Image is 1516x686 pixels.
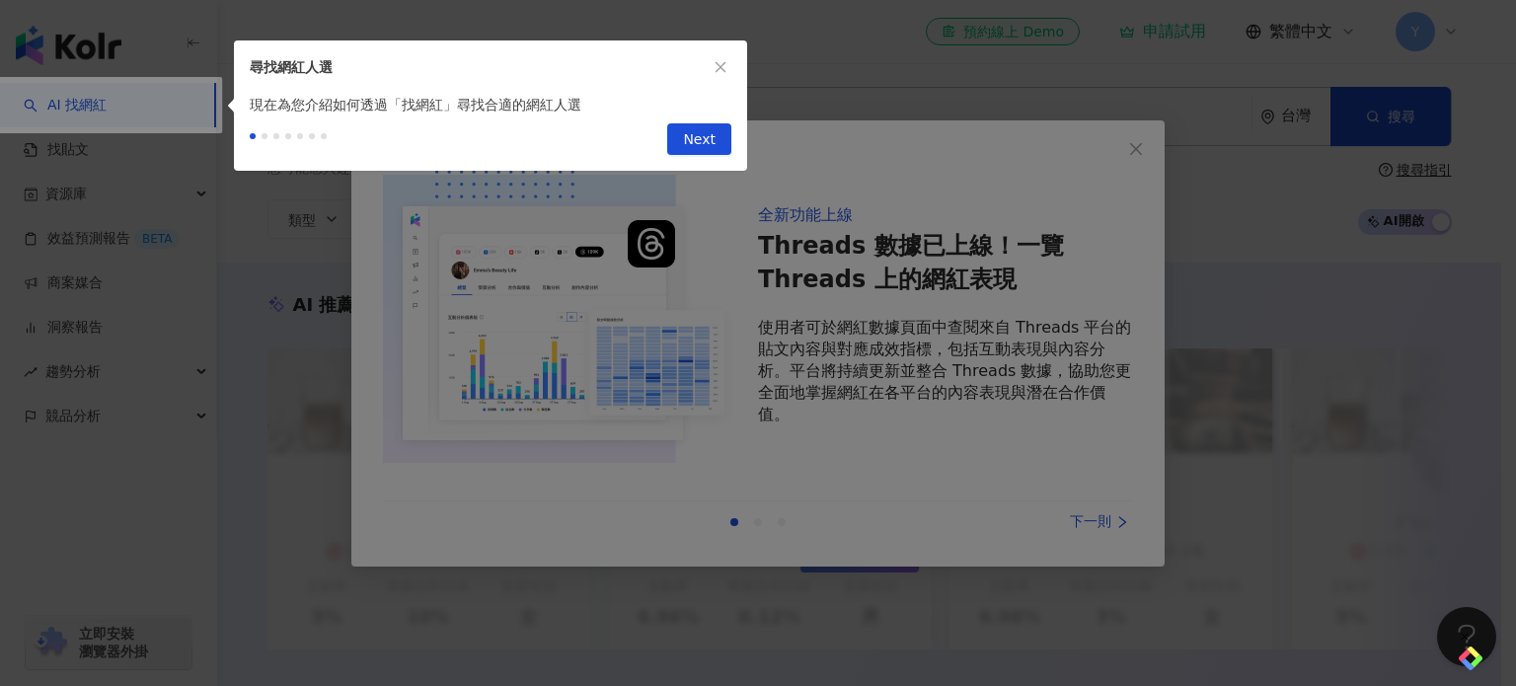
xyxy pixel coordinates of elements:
button: close [710,56,731,78]
span: Next [683,124,716,156]
div: 尋找網紅人選 [250,56,710,78]
span: close [714,60,727,74]
div: 現在為您介紹如何透過「找網紅」尋找合適的網紅人選 [234,94,747,115]
button: Next [667,123,731,155]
